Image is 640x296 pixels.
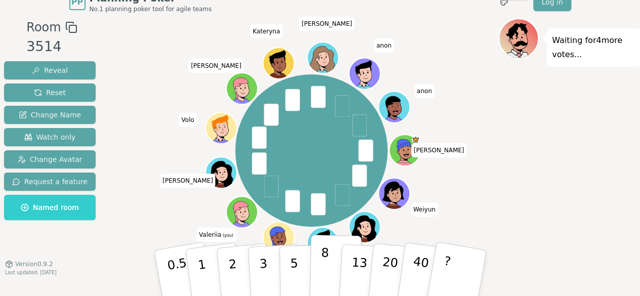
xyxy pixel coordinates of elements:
[552,33,635,62] p: Waiting for 4 more votes...
[90,5,212,13] span: No.1 planning poker tool for agile teams
[411,136,419,143] span: Jared is the host
[250,24,282,38] span: Click to change your name
[227,197,257,227] button: Click to change your avatar
[34,88,66,98] span: Reset
[24,132,76,142] span: Watch only
[4,106,96,124] button: Change Name
[12,177,88,187] span: Request a feature
[411,143,467,157] span: Click to change your name
[4,61,96,79] button: Reveal
[4,173,96,191] button: Request a feature
[5,260,53,268] button: Version0.9.2
[188,59,244,73] span: Click to change your name
[4,83,96,102] button: Reset
[196,228,236,242] span: Click to change your name
[5,270,57,275] span: Last updated: [DATE]
[32,65,68,75] span: Reveal
[179,113,196,127] span: Click to change your name
[222,233,234,238] span: (you)
[414,84,435,98] span: Click to change your name
[374,38,394,53] span: Click to change your name
[21,202,79,213] span: Named room
[15,260,53,268] span: Version 0.9.2
[160,174,216,188] span: Click to change your name
[26,36,77,57] div: 3514
[4,128,96,146] button: Watch only
[4,195,96,220] button: Named room
[410,202,438,217] span: Click to change your name
[4,150,96,168] button: Change Avatar
[299,17,355,31] span: Click to change your name
[18,154,82,164] span: Change Avatar
[19,110,81,120] span: Change Name
[26,18,61,36] span: Room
